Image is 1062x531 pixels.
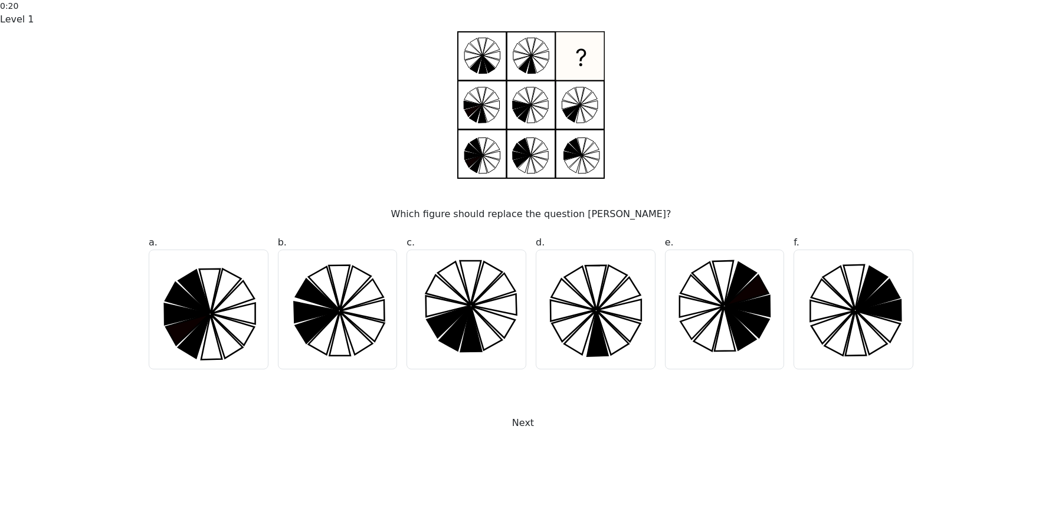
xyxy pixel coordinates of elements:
[407,237,415,248] span: c.
[156,207,906,221] div: Which figure should replace the question [PERSON_NAME]?
[665,237,674,248] span: e.
[278,237,287,248] span: b.
[504,412,558,434] button: Next
[794,237,799,248] span: f.
[149,237,158,248] span: a.
[536,237,545,248] span: d.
